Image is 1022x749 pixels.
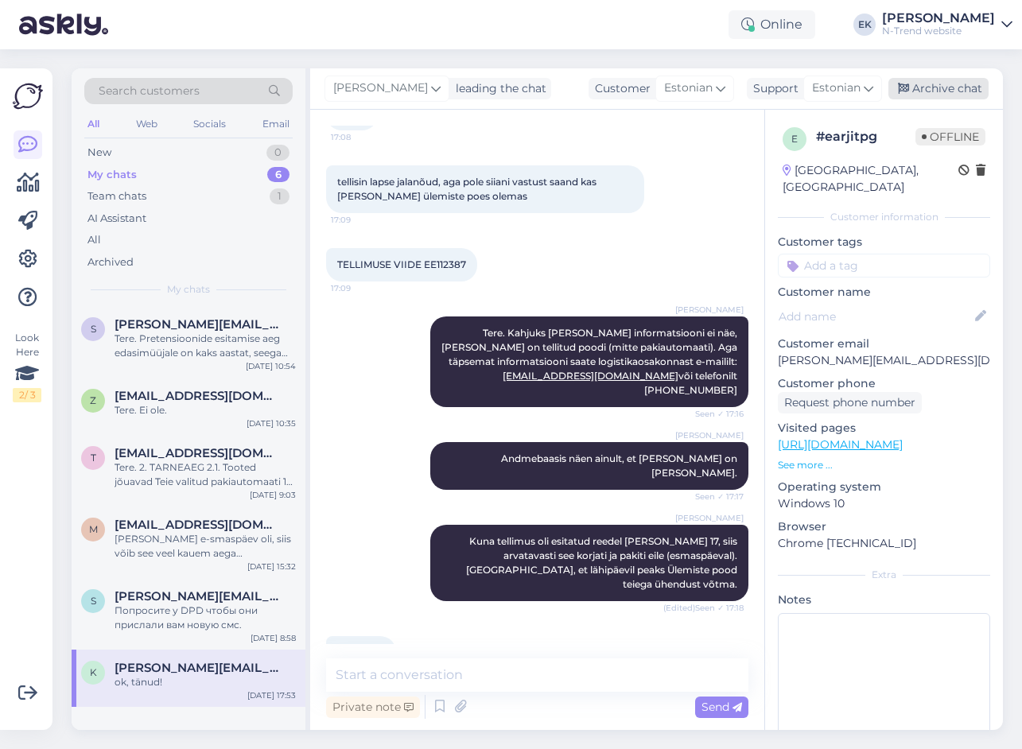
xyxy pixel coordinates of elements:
div: Web [133,114,161,134]
span: Kuna tellimus oli esitatud reedel [PERSON_NAME] 17, siis arvatavasti see korjati ja pakiti eile (... [466,535,740,590]
span: TELLIMUSE VIIDE EE112387 [337,258,466,270]
span: My chats [167,282,210,297]
span: k [90,666,97,678]
a: [EMAIL_ADDRESS][DOMAIN_NAME] [503,370,678,382]
span: Search customers [99,83,200,99]
div: AI Assistant [87,211,146,227]
div: All [87,232,101,248]
div: Tere. Ei ole. [115,403,296,417]
p: Windows 10 [778,495,990,512]
div: Tere. 2. TARNEAEG 2.1. Tooted jõuavad Teie valitud pakiautomaati 1-2 tööpäeva jooksul alates tell... [115,460,296,489]
div: [DATE] 10:54 [246,360,296,372]
p: Visited pages [778,420,990,437]
div: New [87,145,111,161]
div: Look Here [13,331,41,402]
span: s [91,323,96,335]
p: Customer name [778,284,990,301]
div: Extra [778,568,990,582]
div: EK [853,14,876,36]
div: [DATE] 10:35 [247,417,296,429]
div: All [84,114,103,134]
img: Askly Logo [13,81,43,111]
span: (Edited) Seen ✓ 17:18 [663,602,744,614]
span: 17:08 [331,131,391,143]
span: sumita@mail.ru [115,589,280,603]
span: [PERSON_NAME] [333,80,428,97]
span: e [791,133,798,145]
div: N-Trend website [882,25,995,37]
span: tellisin lapse jalanõud, aga pole siiani vastust saand kas [PERSON_NAME] ülemiste poes olemas [337,176,599,202]
div: [DATE] 17:53 [247,689,296,701]
p: Notes [778,592,990,608]
div: Private note [326,697,420,718]
span: 17:09 [331,214,391,226]
div: Archived [87,254,134,270]
p: Operating system [778,479,990,495]
span: Andmebaasis näen ainult, et [PERSON_NAME] on [PERSON_NAME]. [501,452,740,479]
span: m [89,523,98,535]
input: Add name [779,308,972,325]
span: truudevi.paal@mail.ee [115,446,280,460]
span: Seen ✓ 17:16 [684,408,744,420]
input: Add a tag [778,254,990,277]
div: [PERSON_NAME] e-smaspäev oli, siis võib see veel kauem aega [PERSON_NAME]. Kui soovite täpsemat i... [115,532,296,561]
a: [PERSON_NAME]N-Trend website [882,12,1012,37]
span: Estonian [812,80,861,97]
p: Customer phone [778,375,990,392]
span: Seen ✓ 17:17 [684,491,744,503]
div: 2 / 3 [13,388,41,402]
div: [PERSON_NAME] [882,12,995,25]
span: t [91,452,96,464]
span: Estonian [664,80,713,97]
div: ok, tänud! [115,675,296,689]
div: Socials [190,114,229,134]
span: z [90,394,96,406]
div: [DATE] 8:58 [251,632,296,644]
div: Email [259,114,293,134]
p: Chrome [TECHNICAL_ID] [778,535,990,552]
div: Online [729,10,815,39]
div: Archive chat [888,78,989,99]
div: [GEOGRAPHIC_DATA], [GEOGRAPHIC_DATA] [783,162,958,196]
p: Browser [778,518,990,535]
span: s [91,595,96,607]
div: Request phone number [778,392,922,413]
span: 17:09 [331,282,391,294]
div: Customer information [778,210,990,224]
span: mailiispendla@gmail.com [115,518,280,532]
div: Customer [589,80,651,97]
p: [PERSON_NAME][EMAIL_ADDRESS][DOMAIN_NAME] [778,352,990,369]
div: 6 [267,167,290,183]
span: zivilebb@gmail.com [115,389,280,403]
span: Tere. Kahjuks [PERSON_NAME] informatsiooni ei näe, [PERSON_NAME] on tellitud poodi (mitte pakiaut... [441,327,740,396]
div: My chats [87,167,137,183]
span: [PERSON_NAME] [675,512,744,524]
span: susanna.sorra@gmail.com [115,317,280,332]
div: 0 [266,145,290,161]
div: # earjitpg [816,127,915,146]
div: 1 [270,188,290,204]
p: Customer email [778,336,990,352]
span: [PERSON_NAME] [675,429,744,441]
span: keddy.paasrand@gmail.com [115,661,280,675]
span: Offline [915,128,985,146]
a: [URL][DOMAIN_NAME] [778,437,903,452]
p: Customer tags [778,234,990,250]
div: [DATE] 15:32 [247,561,296,572]
span: Send [701,700,742,714]
div: [DATE] 9:03 [250,489,296,501]
div: Team chats [87,188,146,204]
div: Попросите у DPD чтобы они прислали вам новую смс. [115,603,296,632]
p: See more ... [778,458,990,472]
div: Support [747,80,799,97]
div: leading the chat [449,80,546,97]
div: Tere. Pretensioonide esitamise aeg edasimüüjale on kaks aastat, seega garantii osas palun pöördug... [115,332,296,360]
span: [PERSON_NAME] [675,304,744,316]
